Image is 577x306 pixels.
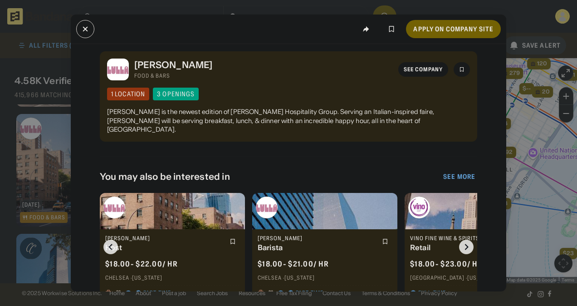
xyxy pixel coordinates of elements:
[134,59,393,70] div: [PERSON_NAME]
[134,72,393,79] div: Food & Bars
[258,243,377,252] div: Barista
[410,259,483,269] div: $ 18.00 - $23.00 / hr
[443,173,475,180] div: See more
[413,26,494,32] div: Apply on company site
[256,197,278,218] img: Lulla logo
[105,243,224,252] div: Host
[103,240,118,254] img: Left Arrow
[410,243,529,252] div: Retail
[76,20,94,38] button: Close
[459,240,474,254] img: Right Arrow
[408,197,430,218] img: Vino Fine Wine & Spirits logo
[105,235,224,242] div: [PERSON_NAME]
[105,274,240,281] div: Chelsea · [US_STATE]
[103,197,125,218] img: Lulla logo
[111,91,145,97] div: 1 location
[410,274,544,281] div: [GEOGRAPHIC_DATA] · [US_STATE]
[107,108,470,134] p: [PERSON_NAME] is the newest edition of [PERSON_NAME] Hospitality Group. Serving an Italian-inspir...
[105,259,178,269] div: $ 18.00 - $22.00 / hr
[404,67,443,72] div: See company
[143,289,171,296] div: Part-time
[258,235,377,242] div: [PERSON_NAME]
[258,274,392,281] div: Chelsea · [US_STATE]
[296,289,323,296] div: Part-time
[100,171,441,182] div: You may also be interested in
[107,59,129,80] img: Lulla logo
[258,259,329,269] div: $ 18.00 - $21.00 / hr
[418,289,446,296] div: Full-time
[157,91,195,97] div: 3 openings
[410,235,529,242] div: Vino Fine Wine & Spirits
